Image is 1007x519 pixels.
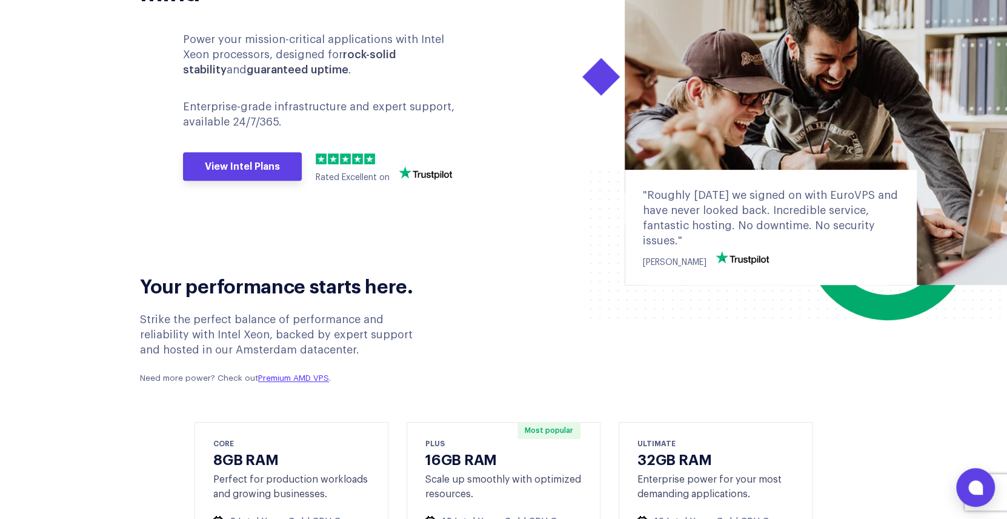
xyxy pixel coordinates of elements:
[258,374,329,382] a: Premium AMD VPS
[425,438,582,449] div: PLUS
[316,153,327,164] img: 1
[247,64,348,75] b: guaranteed uptime
[183,32,470,78] p: Power your mission-critical applications with Intel Xeon processors, designed for and .
[425,472,582,501] div: Scale up smoothly with optimized resources.
[183,99,470,130] p: Enterprise-grade infrastructure and expert support, available 24/7/365.
[316,173,390,182] span: Rated Excellent on
[517,422,580,439] span: Most popular
[340,153,351,164] img: 3
[140,312,433,385] div: Strike the perfect balance of performance and reliability with Intel Xeon, backed by expert suppo...
[643,188,899,249] div: "Roughly [DATE] we signed on with EuroVPS and have never looked back. Incredible service, fantast...
[213,472,370,501] div: Perfect for production workloads and growing businesses.
[637,438,794,449] div: ULTIMATE
[637,472,794,501] div: Enterprise power for your most demanding applications.
[637,450,794,467] h3: 32GB RAM
[183,152,302,181] a: View Intel Plans
[643,258,706,267] span: [PERSON_NAME]
[364,153,375,164] img: 5
[140,373,433,384] p: Need more power? Check out .
[425,450,582,467] h3: 16GB RAM
[956,468,995,507] button: Open chat window
[328,153,339,164] img: 2
[213,438,370,449] div: CORE
[183,49,396,75] b: rock-solid stability
[352,153,363,164] img: 4
[213,450,370,467] h3: 8GB RAM
[140,273,433,297] h2: Your performance starts here.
